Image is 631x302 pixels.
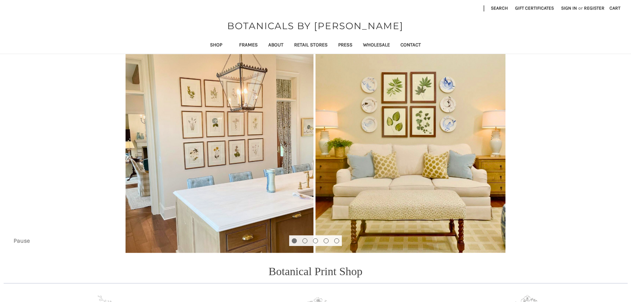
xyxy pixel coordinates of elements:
[269,263,362,280] p: Botanical Print Shop
[8,235,35,246] button: Pause carousel
[205,37,234,54] a: Shop
[609,5,620,11] span: Cart
[224,19,407,33] a: BOTANICALS BY [PERSON_NAME]
[302,238,307,243] button: Go to slide 2 of 5
[334,238,339,243] button: Go to slide 5 of 5
[234,37,263,54] a: Frames
[324,238,329,243] button: Go to slide 4 of 5
[578,5,583,12] span: or
[395,37,426,54] a: Contact
[292,238,297,243] button: Go to slide 1 of 5, active
[313,238,318,243] button: Go to slide 3 of 5
[289,37,333,54] a: Retail Stores
[481,3,487,14] li: |
[333,37,358,54] a: Press
[263,37,289,54] a: About
[358,37,395,54] a: Wholesale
